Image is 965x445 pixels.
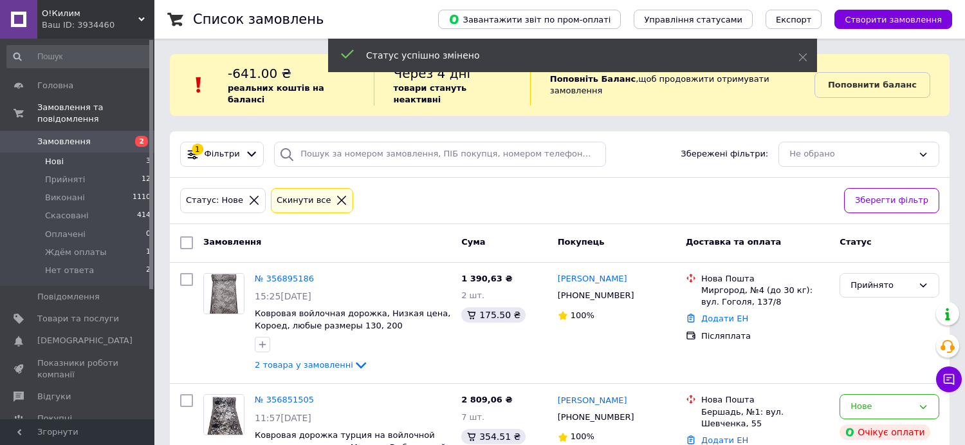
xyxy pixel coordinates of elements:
[45,229,86,240] span: Оплачені
[571,431,594,441] span: 100%
[203,273,244,314] a: Фото товару
[530,64,814,106] div: , щоб продовжити отримувати замовлення
[461,412,484,422] span: 7 шт.
[133,192,151,204] span: 1110
[936,366,962,392] button: Чат з покупцем
[37,136,91,147] span: Замовлення
[448,14,611,25] span: Завантажити звіт по пром-оплаті
[571,310,594,320] span: 100%
[776,15,812,24] span: Експорт
[45,265,94,276] span: Нет ответа
[555,409,637,426] div: [PHONE_NUMBER]
[193,12,324,27] h1: Список замовлень
[789,147,913,161] div: Не обрано
[840,237,872,247] span: Статус
[142,174,151,185] span: 12
[461,237,485,247] span: Cума
[834,10,952,29] button: Створити замовлення
[634,10,753,29] button: Управління статусами
[701,406,829,430] div: Бершадь, №1: вул. Шевченка, 55
[701,394,829,406] div: Нова Пошта
[146,247,151,258] span: 1
[37,291,100,303] span: Повідомлення
[438,10,621,29] button: Завантажити звіт по пром-оплаті
[37,357,119,381] span: Показники роботи компанії
[255,274,314,283] a: № 356895186
[274,194,334,207] div: Cкинути все
[766,10,822,29] button: Експорт
[192,144,203,155] div: 1
[840,424,930,440] div: Очікує оплати
[255,360,353,370] span: 2 товара у замовленні
[845,15,942,24] span: Створити замовлення
[42,8,138,19] span: О!Килим
[701,273,829,285] div: Нова Пошта
[558,395,627,407] a: [PERSON_NAME]
[42,19,154,31] div: Ваш ID: 3934460
[814,72,930,98] a: Поповнити баланс
[45,192,85,204] span: Виконані
[45,247,107,258] span: Ждём оплаты
[701,314,748,323] a: Додати ЕН
[189,75,208,95] img: :exclamation:
[394,83,467,104] b: товари стануть неактивні
[701,330,829,342] div: Післяплата
[37,391,71,402] span: Відгуки
[701,285,829,308] div: Миргород, №4 (до 30 кг): вул. Гоголя, 137/8
[855,194,928,207] span: Зберегти фільтр
[850,400,913,413] div: Нове
[203,394,244,435] a: Фото товару
[146,265,151,276] span: 2
[203,237,261,247] span: Замовлення
[204,274,244,314] img: Фото товару
[183,194,246,207] div: Статус: Нове
[146,156,151,167] span: 3
[274,142,606,167] input: Пошук за номером замовлення, ПІБ покупця, номером телефону, Email, номером накладної
[550,74,636,84] b: Поповніть Баланс
[844,188,939,213] button: Зберегти фільтр
[461,429,526,444] div: 354.51 ₴
[366,49,766,62] div: Статус успішно змінено
[37,80,73,91] span: Головна
[686,237,781,247] span: Доставка та оплата
[850,279,913,292] div: Прийнято
[45,210,89,222] span: Скасовані
[45,174,85,185] span: Прийняті
[37,335,133,346] span: [DEMOGRAPHIC_DATA]
[558,273,627,285] a: [PERSON_NAME]
[146,229,151,240] span: 0
[681,148,768,160] span: Збережені фільтри:
[461,274,512,283] span: 1 390,63 ₴
[205,148,240,160] span: Фільтри
[37,313,119,325] span: Товари та послуги
[37,102,154,125] span: Замовлення та повідомлення
[204,395,244,435] img: Фото товару
[644,15,742,24] span: Управління статусами
[255,360,369,370] a: 2 товара у замовленні
[828,80,917,90] b: Поповнити баланс
[255,308,450,330] a: Ковровая войлочная дорожка, Низкая цена, Короед, любые размеры 130, 200
[255,395,314,404] a: № 356851505
[37,413,72,424] span: Покупці
[461,395,512,404] span: 2 809,06 ₴
[45,156,64,167] span: Нові
[558,237,605,247] span: Покупець
[701,435,748,445] a: Додати ЕН
[6,45,152,68] input: Пошук
[137,210,151,222] span: 414
[461,290,484,300] span: 2 шт.
[555,287,637,304] div: [PHONE_NUMBER]
[135,136,148,147] span: 2
[822,14,952,24] a: Створити замовлення
[461,307,526,323] div: 175.50 ₴
[255,291,311,301] span: 15:25[DATE]
[228,66,291,81] span: -641.00 ₴
[255,413,311,423] span: 11:57[DATE]
[228,83,324,104] b: реальних коштів на балансі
